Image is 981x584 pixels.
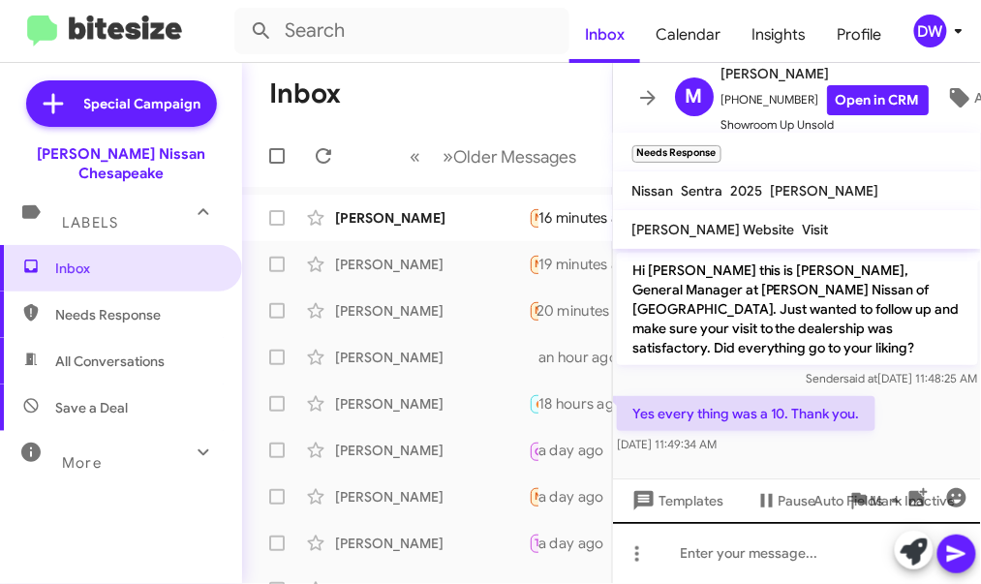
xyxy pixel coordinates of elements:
div: [PERSON_NAME] [335,441,529,460]
div: Perfect are you able to stop by [DATE] to see what we have to offer ? [529,348,538,367]
span: Templates [628,483,724,518]
div: [PERSON_NAME] [335,348,529,367]
span: Needs Response [55,305,220,324]
div: 20 minutes ago [538,301,655,321]
span: Sentra [682,182,723,200]
span: 🔥 Hot [536,397,568,410]
div: Inbound Call [529,438,538,462]
div: Indeed it did, Thank you sir and [PERSON_NAME] for his service of excellence! [529,206,538,229]
div: [PERSON_NAME] [335,208,529,228]
div: a day ago [538,487,620,507]
h1: Inbox [269,78,341,109]
span: Special Campaign [84,94,201,113]
a: Insights [736,7,822,63]
span: Needs Response [536,490,618,503]
span: [PERSON_NAME] Website [632,221,795,238]
div: [PERSON_NAME] [335,255,529,274]
div: a day ago [538,534,620,553]
input: Search [234,8,569,54]
span: [PERSON_NAME] [721,62,929,85]
span: [PERSON_NAME] [771,182,879,200]
span: Visit [803,221,829,238]
div: 19 minutes ago [538,255,653,274]
nav: Page navigation example [400,137,589,176]
span: [PHONE_NUMBER] [721,85,929,115]
div: DW [914,15,947,47]
div: [PERSON_NAME] [335,534,529,553]
small: Needs Response [632,145,721,163]
button: Next [432,137,589,176]
div: Ok no worries. Just let us know what day and time works best for you. [529,532,538,554]
a: Special Campaign [26,80,217,127]
span: 2025 [731,182,763,200]
span: Needs Response [536,211,618,224]
span: Call Them [536,446,586,458]
span: M [686,81,703,112]
p: Yes every thing was a 10. Thank you. [617,396,875,431]
span: [DATE] 11:49:34 AM [617,437,717,451]
div: [PERSON_NAME] [335,487,529,507]
span: » [444,144,454,169]
button: DW [898,15,960,47]
span: Sender [DATE] 11:48:25 AM [806,371,977,385]
span: Older Messages [454,146,577,168]
div: Ok perfect what time this weekend works best for you ? [529,392,538,415]
a: Calendar [640,7,736,63]
div: [PERSON_NAME] [335,394,529,414]
span: Inbox [55,259,220,278]
div: a day ago [538,441,620,460]
button: Pause [740,483,832,518]
button: Previous [399,137,433,176]
span: Labels [62,214,118,231]
div: Hello [PERSON_NAME], thank you for reaching out to me. I do have the outlander..... unfortunately... [529,299,538,322]
div: an hour ago [538,348,633,367]
button: Auto Fields [799,483,923,518]
span: Save a Deal [55,398,128,417]
span: « [411,144,421,169]
div: How much is it [529,485,538,507]
span: Nissan [632,182,674,200]
span: Try Pausing [536,537,592,549]
a: Profile [822,7,898,63]
div: Yes every thing was a 10. Thank you. [529,253,538,275]
div: 18 hours ago [538,394,639,414]
a: Open in CRM [827,85,929,115]
div: 16 minutes ago [538,208,653,228]
span: More [62,454,102,472]
span: Auto Fields [814,483,907,518]
p: Hi [PERSON_NAME] this is [PERSON_NAME], General Manager at [PERSON_NAME] Nissan of [GEOGRAPHIC_DA... [617,253,978,365]
span: Needs Response [536,258,618,270]
span: All Conversations [55,352,165,371]
button: Templates [613,483,740,518]
span: Showroom Up Unsold [721,115,929,135]
span: Needs Response [536,304,618,317]
div: [PERSON_NAME] [335,301,529,321]
span: said at [843,371,877,385]
a: Inbox [569,7,640,63]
